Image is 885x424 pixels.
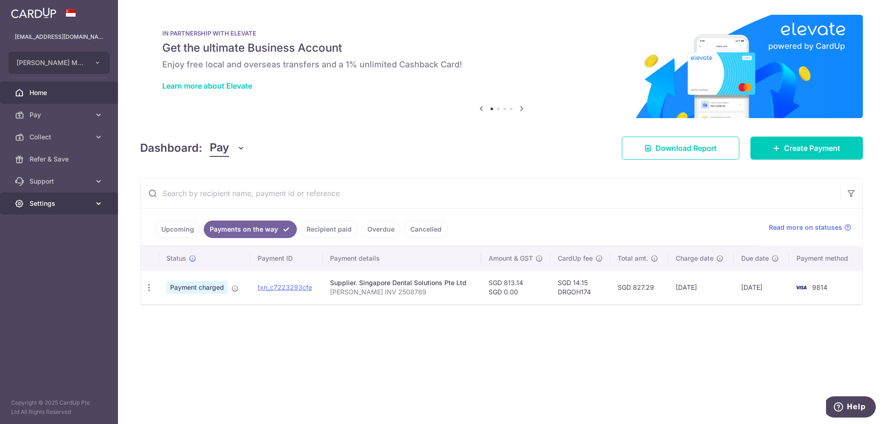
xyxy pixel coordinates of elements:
span: Refer & Save [29,155,90,164]
button: [PERSON_NAME] MANAGEMENT CONSULTANCY (S) PTE. LTD. [8,52,110,74]
th: Payment ID [250,246,323,270]
span: Settings [29,199,90,208]
input: Search by recipient name, payment id or reference [141,179,840,208]
img: Bank Card [792,282,810,293]
span: Status [166,254,186,263]
td: [DATE] [734,270,789,304]
a: Read more on statuses [769,223,851,232]
td: SGD 14.15 DRGOH174 [550,270,610,304]
p: [PERSON_NAME] INV 2508789 [330,287,474,297]
span: 9814 [812,283,827,291]
h4: Dashboard: [140,140,202,156]
span: Due date [741,254,769,263]
span: Payment charged [166,281,228,294]
span: Pay [29,110,90,119]
a: Create Payment [750,137,863,160]
td: [DATE] [668,270,734,304]
td: SGD 813.14 SGD 0.00 [481,270,550,304]
p: [EMAIL_ADDRESS][DOMAIN_NAME] [15,32,103,42]
p: IN PARTNERSHIP WITH ELEVATE [162,30,841,37]
a: Recipient paid [301,221,358,238]
span: Collect [29,132,90,142]
button: Pay [210,139,245,157]
div: Supplier. Singapore Dental Solutions Pte Ltd [330,278,474,287]
img: Renovation banner [140,15,863,118]
h5: Get the ultimate Business Account [162,41,841,55]
span: CardUp fee [558,254,593,263]
span: Support [29,177,90,186]
span: Create Payment [784,143,840,154]
iframe: Opens a widget where you can find more information [826,396,876,419]
a: txn_c7223293cfe [258,283,312,291]
a: Overdue [361,221,401,238]
span: [PERSON_NAME] MANAGEMENT CONSULTANCY (S) PTE. LTD. [17,58,85,67]
td: SGD 827.29 [610,270,668,304]
img: CardUp [11,7,56,18]
h6: Enjoy free local and overseas transfers and a 1% unlimited Cashback Card! [162,59,841,70]
span: Download Report [655,143,717,154]
a: Cancelled [404,221,448,238]
a: Payments on the way [204,221,297,238]
th: Payment details [323,246,481,270]
span: Charge date [676,254,714,263]
span: Total amt. [618,254,648,263]
span: Pay [210,139,229,157]
th: Payment method [789,246,862,270]
a: Download Report [622,137,739,160]
span: Read more on statuses [769,223,842,232]
a: Learn more about Elevate [162,81,252,90]
a: Upcoming [155,221,200,238]
span: Amount & GST [489,254,533,263]
span: Home [29,88,90,97]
